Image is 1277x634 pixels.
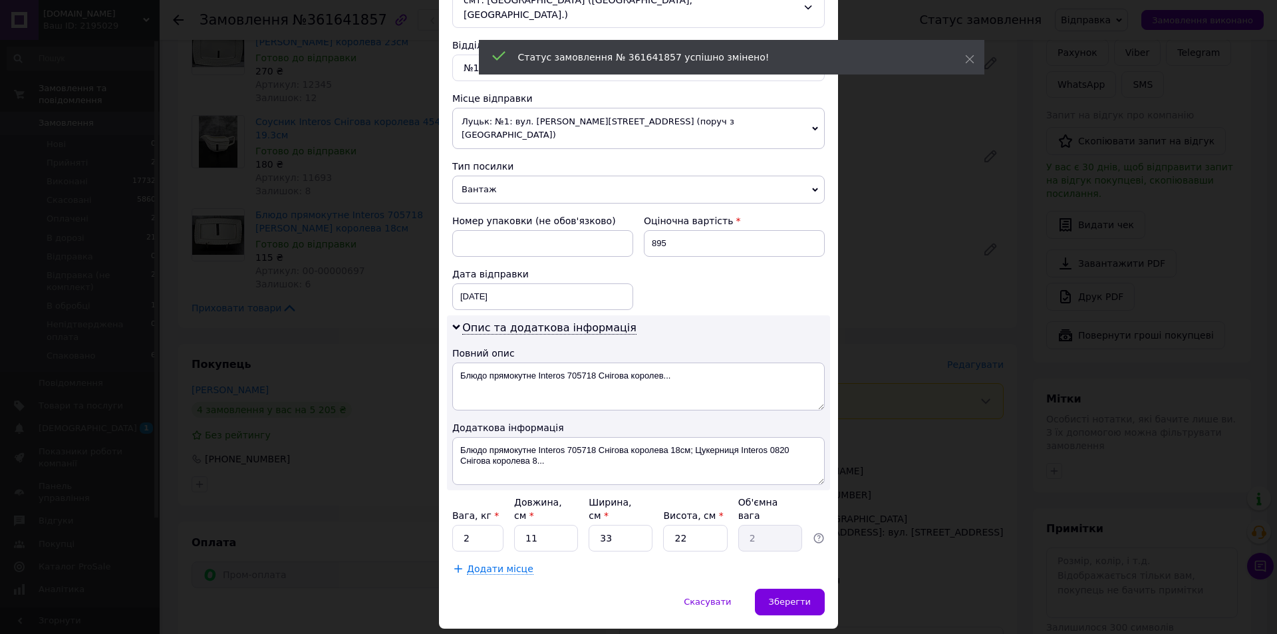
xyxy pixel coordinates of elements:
span: Вантаж [452,176,825,204]
textarea: Блюдо прямокутне Interos 705718 Снігова королев... [452,363,825,410]
textarea: Блюдо прямокутне Interos 705718 Снігова королева 18см; Цукерниця Interos 0820 Снігова королева 8... [452,437,825,485]
div: Відділення [452,39,825,52]
div: Додаткова інформація [452,421,825,434]
label: Довжина, см [514,497,562,521]
div: №1: вул. [STREET_ADDRESS] [452,55,825,81]
span: Тип посилки [452,161,513,172]
div: Номер упаковки (не обов'язково) [452,214,633,228]
span: Луцьк: №1: вул. [PERSON_NAME][STREET_ADDRESS] (поруч з [GEOGRAPHIC_DATA]) [452,108,825,149]
span: Місце відправки [452,93,533,104]
label: Ширина, см [589,497,631,521]
span: Додати місце [467,563,533,575]
div: Статус замовлення № 361641857 успішно змінено! [518,51,932,64]
div: Дата відправки [452,267,633,281]
span: Скасувати [684,597,731,607]
span: Зберегти [769,597,811,607]
label: Висота, см [663,510,723,521]
div: Повний опис [452,347,825,360]
span: Опис та додаткова інформація [462,321,637,335]
label: Вага, кг [452,510,499,521]
div: Оціночна вартість [644,214,825,228]
div: Об'ємна вага [738,496,802,522]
